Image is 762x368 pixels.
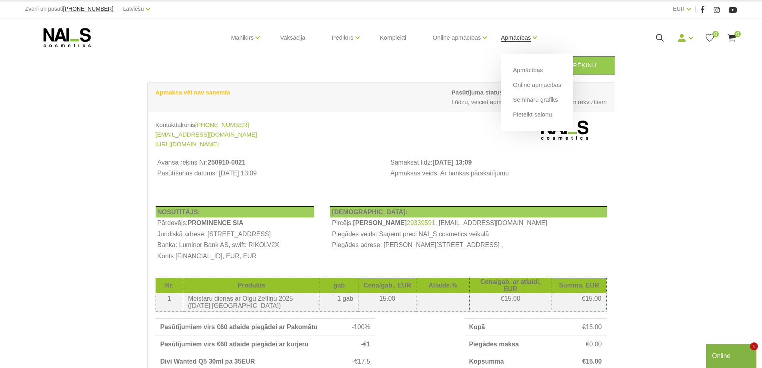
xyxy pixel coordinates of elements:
[552,293,606,312] td: €15.00
[208,159,245,166] b: 250910-0021
[432,159,472,166] b: [DATE] 13:09
[586,341,589,348] span: €
[330,240,606,251] td: Piegādes adrese: [PERSON_NAME][STREET_ADDRESS] ,
[330,206,606,217] th: [DEMOGRAPHIC_DATA]:
[361,341,370,348] span: -€1
[706,342,758,368] iframe: chat widget
[183,293,320,312] td: Meistaru dienas ar Olgu Zeltiņu 2025 ([DATE] [GEOGRAPHIC_DATA])
[332,22,353,54] a: Pedikīrs
[156,139,219,149] a: [URL][DOMAIN_NAME]
[712,31,719,37] span: 0
[358,293,416,312] td: 15.00
[123,4,144,14] a: Latviešu
[589,341,602,348] span: 0.00
[470,293,552,312] td: €15.00
[274,18,312,57] a: Vaksācija
[513,66,543,74] a: Apmācības
[330,229,606,240] td: Piegādes veids: Saņemt preci NAI_S cosmetics veikalā
[695,4,696,14] span: |
[452,89,508,96] strong: Pasūtījuma statuss:
[673,4,685,14] a: EUR
[231,22,254,54] a: Manikīrs
[407,219,435,227] a: 29339591
[156,251,314,262] th: Konts [FINANCIAL_ID], EUR, EUR
[156,206,314,217] th: NOSŪTĪTĀJS:
[552,278,606,293] th: Summa, EUR
[388,157,606,168] th: Samaksāt līdz:
[320,293,358,312] td: 1 gab
[469,324,485,330] strong: Kopā
[156,130,257,139] a: [EMAIL_ADDRESS][DOMAIN_NAME]
[156,168,373,179] td: Pasūtīšanas datums: [DATE] 13:09
[156,240,314,251] th: Banka: Luminor Bank AS, swift: RIKOLV2X
[156,179,373,190] td: Avansa rēķins izdrukāts: [DATE] 13:09:06
[501,22,531,54] a: Apmācības
[156,278,183,293] th: Nr.
[734,31,741,37] span: 0
[432,22,481,54] a: Online apmācības
[156,293,183,312] td: 1
[118,4,119,14] span: |
[160,324,318,330] strong: Pasūtījumiem virs €60 atlaide piegādei ar Pakomātu
[352,358,370,365] span: -€17.5
[156,229,314,240] th: Juridiskā adrese: [STREET_ADDRESS]
[183,278,320,293] th: Produkts
[358,278,416,293] th: Cena/gab., EUR
[469,358,504,365] strong: Kopsumma
[352,324,370,330] span: -100%
[188,219,244,226] b: PROMINENCE SIA
[727,33,737,43] a: 0
[586,324,602,330] span: 15.00
[195,120,249,130] a: [PHONE_NUMBER]
[156,89,230,96] strong: Apmaksa vēl nav saņemta
[320,278,358,293] th: gab
[705,33,715,43] a: 0
[156,120,375,130] div: Kontakttālrunis
[586,358,602,365] span: 15.00
[374,18,413,57] a: Komplekti
[63,6,114,12] a: [PHONE_NUMBER]
[513,110,552,119] a: Pieteikt salonu
[513,95,558,104] a: Semināru grafiks
[513,80,561,89] a: Online apmācības
[156,217,314,229] td: Pārdevējs:
[330,217,606,229] td: Pircējs: , [EMAIL_ADDRESS][DOMAIN_NAME]
[470,278,552,293] th: Cena/gab. ar atlaidi, EUR
[353,219,407,226] b: [PERSON_NAME]
[156,157,373,168] th: Avansa rēķins Nr:
[416,278,470,293] th: Atlaide,%
[25,4,114,14] div: Zvani un pasūti
[582,358,586,365] span: €
[469,341,519,348] strong: Piegādes maksa
[160,358,255,365] strong: Divi Wanted Q5 30ml pa 35EUR
[582,324,586,330] span: €
[452,88,607,107] span: Pasūtījums saņemts Lūdzu, veiciet apmaksu uz zemāk norādītajiem rekvizītiem
[388,168,606,179] td: Apmaksas veids: Ar bankas pārskaitījumu
[160,341,309,348] strong: Pasūtījumiem virs €60 atlaide piegādei ar kurjeru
